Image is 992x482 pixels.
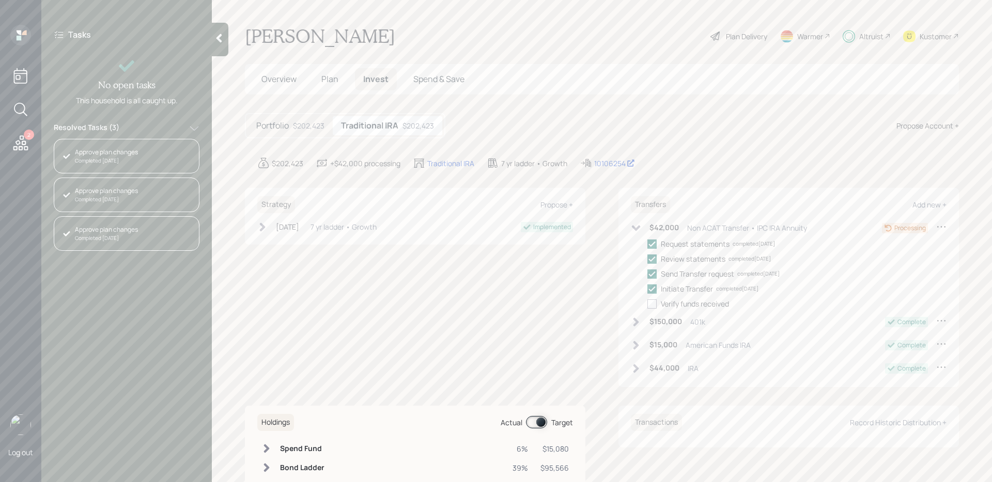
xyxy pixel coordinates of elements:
[341,121,398,131] h5: Traditional IRA
[661,298,729,309] div: Verify funds received
[920,31,952,42] div: Kustomer
[75,148,138,157] div: Approve plan changes
[631,196,670,213] h6: Transfers
[24,130,34,140] div: 2
[896,120,959,131] div: Propose Account +
[256,121,289,131] h5: Portfolio
[631,414,682,431] h6: Transactions
[427,158,474,169] div: Traditional IRA
[649,364,679,373] h6: $44,000
[649,341,677,349] h6: $15,000
[68,29,91,40] label: Tasks
[897,364,926,373] div: Complete
[54,122,119,135] label: Resolved Tasks ( 3 )
[540,462,569,473] div: $95,566
[850,417,947,427] div: Record Historic Distribution +
[75,234,138,242] div: Completed [DATE]
[330,158,400,169] div: +$42,000 processing
[8,447,33,457] div: Log out
[402,120,434,131] div: $202,423
[513,462,528,473] div: 39%
[513,443,528,454] div: 6%
[363,73,389,85] span: Invest
[859,31,884,42] div: Altruist
[245,25,395,47] h1: [PERSON_NAME]
[551,417,573,428] div: Target
[797,31,823,42] div: Warmer
[661,268,734,279] div: Send Transfer request
[280,444,326,453] h6: Spend Fund
[687,222,807,233] div: Non ACAT Transfer • IPC IRA Annuity
[10,414,31,435] img: sami-boghos-headshot.png
[293,120,324,131] div: $202,423
[261,73,297,85] span: Overview
[76,95,178,106] div: This household is all caught up.
[897,317,926,327] div: Complete
[75,157,138,165] div: Completed [DATE]
[594,158,635,169] div: 10106254
[688,363,699,374] div: IRA
[686,340,751,350] div: American Funds IRA
[257,414,294,431] h6: Holdings
[649,223,679,232] h6: $42,000
[716,285,758,293] div: completed [DATE]
[311,221,377,232] div: 7 yr ladder • Growth
[897,341,926,350] div: Complete
[894,223,926,233] div: Processing
[75,196,138,203] div: Completed [DATE]
[540,200,573,210] div: Propose +
[98,79,156,91] h4: No open tasks
[272,158,303,169] div: $202,423
[912,200,947,210] div: Add new +
[733,240,775,248] div: completed [DATE]
[280,463,326,472] h6: Bond Ladder
[540,443,569,454] div: $15,080
[690,316,705,327] div: 401k
[413,73,464,85] span: Spend & Save
[75,186,138,196] div: Approve plan changes
[257,196,295,213] h6: Strategy
[661,283,713,294] div: Initiate Transfer
[726,31,767,42] div: Plan Delivery
[661,253,725,264] div: Review statements
[321,73,338,85] span: Plan
[737,270,780,278] div: completed [DATE]
[75,225,138,234] div: Approve plan changes
[661,238,730,249] div: Request statements
[649,317,682,326] h6: $150,000
[533,222,571,232] div: Implemented
[729,255,771,263] div: completed [DATE]
[501,158,567,169] div: 7 yr ladder • Growth
[276,221,299,232] div: [DATE]
[501,417,522,428] div: Actual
